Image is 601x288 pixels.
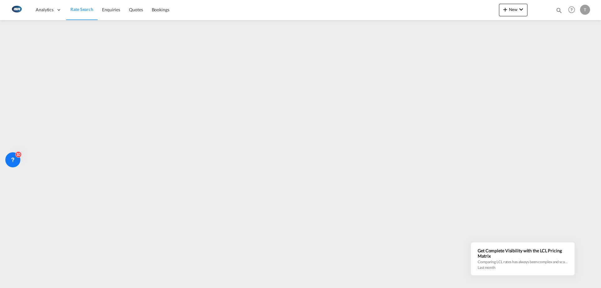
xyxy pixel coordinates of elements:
[580,5,590,15] div: T
[566,4,580,16] div: Help
[70,7,93,12] span: Rate Search
[566,4,577,15] span: Help
[102,7,120,12] span: Enquiries
[499,4,527,16] button: icon-plus 400-fgNewicon-chevron-down
[152,7,169,12] span: Bookings
[517,6,525,13] md-icon: icon-chevron-down
[556,7,562,16] div: icon-magnify
[36,7,54,13] span: Analytics
[501,7,525,12] span: New
[9,3,23,17] img: 1aa151c0c08011ec8d6f413816f9a227.png
[556,7,562,14] md-icon: icon-magnify
[129,7,143,12] span: Quotes
[501,6,509,13] md-icon: icon-plus 400-fg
